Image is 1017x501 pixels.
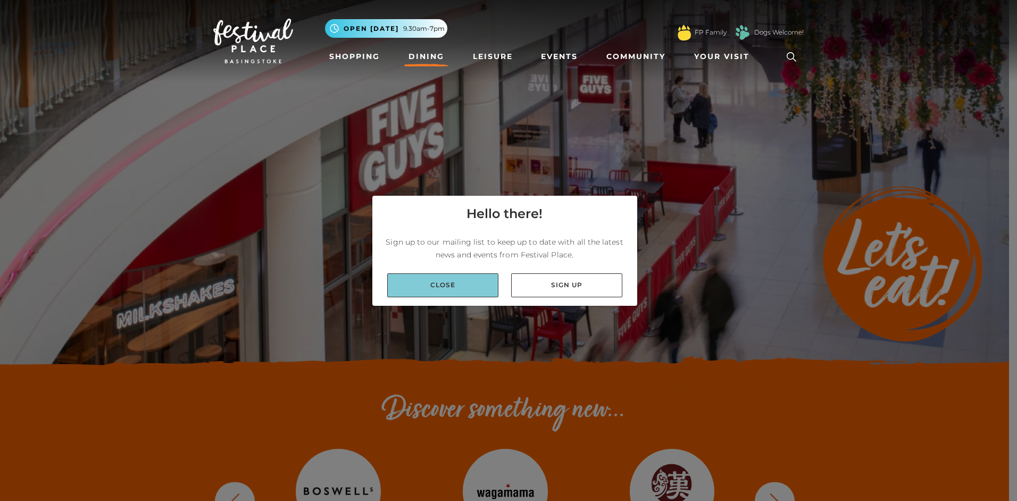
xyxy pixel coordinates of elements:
span: Open [DATE] [344,24,399,34]
span: 9.30am-7pm [403,24,445,34]
a: Sign up [511,273,622,297]
a: Community [602,47,670,66]
button: Open [DATE] 9.30am-7pm [325,19,447,38]
p: Sign up to our mailing list to keep up to date with all the latest news and events from Festival ... [381,236,629,261]
a: Leisure [469,47,517,66]
span: Your Visit [694,51,749,62]
a: Close [387,273,498,297]
a: Shopping [325,47,384,66]
a: Your Visit [690,47,759,66]
a: Dining [404,47,448,66]
h4: Hello there! [466,204,543,223]
a: FP Family [695,28,727,37]
a: Dogs Welcome! [754,28,804,37]
img: Festival Place Logo [213,19,293,63]
a: Events [537,47,582,66]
